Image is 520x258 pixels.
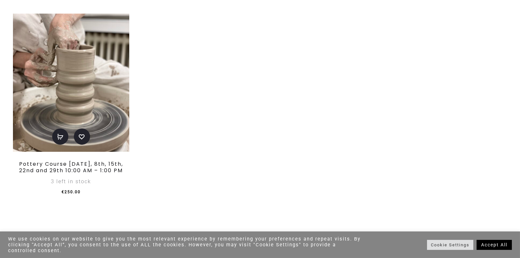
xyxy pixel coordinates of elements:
[13,14,129,152] img: Deelnemer leert keramiek draaien tijdens een les in Rotterdam. Perfect voor beginners en gevorder...
[52,129,68,145] a: Add to basket: “Pottery Course Saturday, November 1st, 8th, 15th, 22nd and 29th 10:00 AM - 1:00 PM”
[19,160,123,174] a: Pottery Course [DATE], 8th, 15th, 22nd and 29th 10:00 AM – 1:00 PM
[8,236,361,253] div: We use cookies on our website to give you the most relevant experience by remembering your prefer...
[74,129,90,145] a: Add to wishlist
[62,190,81,194] span: 250.00
[427,240,473,250] a: Cookie Settings
[13,176,129,187] div: 3 left in stock
[477,240,512,250] a: Accept All
[62,190,64,194] span: €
